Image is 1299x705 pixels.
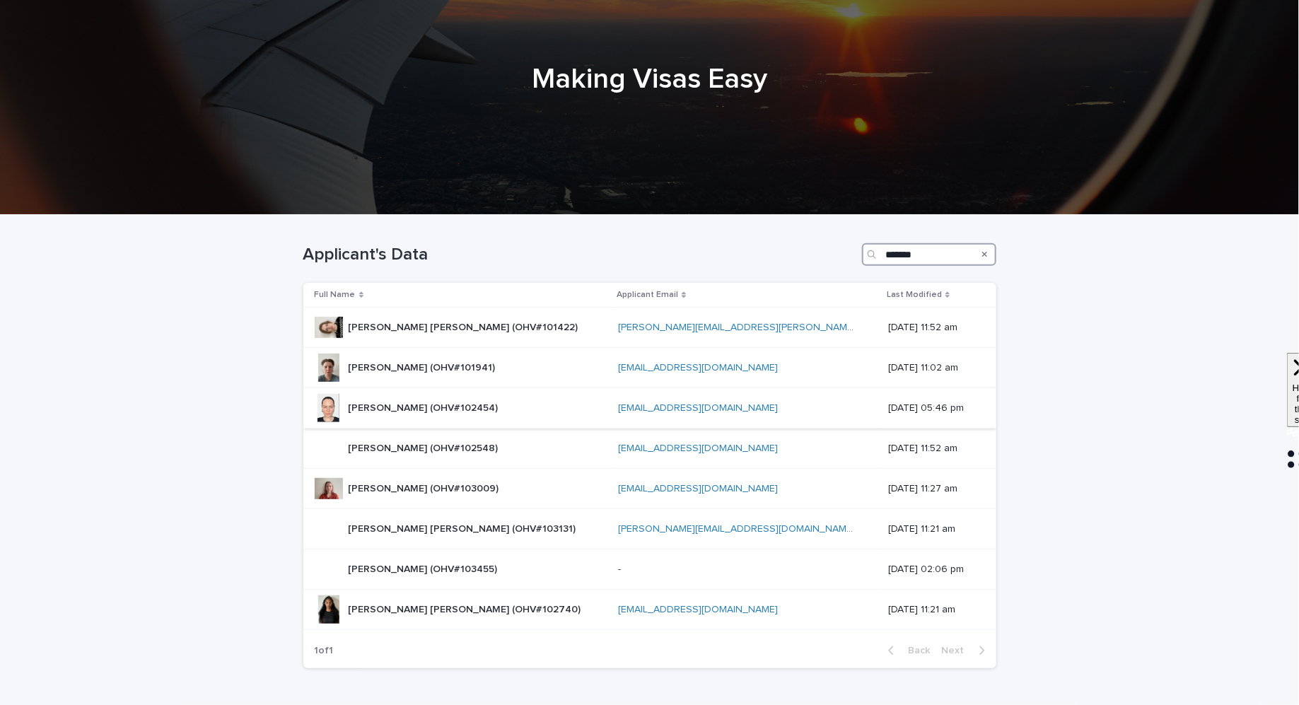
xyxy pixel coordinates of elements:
[618,524,855,534] a: [PERSON_NAME][EMAIL_ADDRESS][DOMAIN_NAME]
[900,646,931,656] span: Back
[877,644,936,657] button: Back
[303,245,856,265] h1: Applicant's Data
[303,549,996,590] tr: [PERSON_NAME] (OHV#103455)[PERSON_NAME] (OHV#103455) -- [DATE] 02:06 pm
[618,484,778,494] a: [EMAIL_ADDRESS][DOMAIN_NAME]
[888,523,974,535] p: [DATE] 11:21 am
[349,480,502,495] p: [PERSON_NAME] (OHV#103009)
[303,469,996,509] tr: [PERSON_NAME] (OHV#103009)[PERSON_NAME] (OHV#103009) [EMAIL_ADDRESS][DOMAIN_NAME] [DATE] 11:27 am
[303,388,996,429] tr: [PERSON_NAME] (OHV#102454)[PERSON_NAME] (OHV#102454) [EMAIL_ADDRESS][DOMAIN_NAME] [DATE] 05:46 pm
[617,287,678,303] p: Applicant Email
[349,440,501,455] p: [PERSON_NAME] (OHV#102548)
[618,403,778,413] a: [EMAIL_ADDRESS][DOMAIN_NAME]
[303,590,996,630] tr: [PERSON_NAME] [PERSON_NAME] (OHV#102740)[PERSON_NAME] [PERSON_NAME] (OHV#102740) [EMAIL_ADDRESS][...
[303,509,996,549] tr: [PERSON_NAME] [PERSON_NAME] (OHV#103131)[PERSON_NAME] [PERSON_NAME] (OHV#103131) [PERSON_NAME][EM...
[887,287,942,303] p: Last Modified
[888,564,974,576] p: [DATE] 02:06 pm
[303,62,996,96] h1: Making Visas Easy
[303,634,345,668] p: 1 of 1
[618,605,778,614] a: [EMAIL_ADDRESS][DOMAIN_NAME]
[888,604,974,616] p: [DATE] 11:21 am
[349,319,581,334] p: [PERSON_NAME] [PERSON_NAME] (OHV#101422)
[618,322,932,332] a: [PERSON_NAME][EMAIL_ADDRESS][PERSON_NAME][DOMAIN_NAME]
[618,443,778,453] a: [EMAIL_ADDRESS][DOMAIN_NAME]
[942,646,973,656] span: Next
[888,322,974,334] p: [DATE] 11:52 am
[888,443,974,455] p: [DATE] 11:52 am
[303,348,996,388] tr: [PERSON_NAME] (OHV#101941)[PERSON_NAME] (OHV#101941) [EMAIL_ADDRESS][DOMAIN_NAME] [DATE] 11:02 am
[618,363,778,373] a: [EMAIL_ADDRESS][DOMAIN_NAME]
[349,400,501,414] p: [PERSON_NAME] (OHV#102454)
[349,520,579,535] p: [PERSON_NAME] [PERSON_NAME] (OHV#103131)
[888,402,974,414] p: [DATE] 05:46 pm
[303,429,996,469] tr: [PERSON_NAME] (OHV#102548)[PERSON_NAME] (OHV#102548) [EMAIL_ADDRESS][DOMAIN_NAME] [DATE] 11:52 am
[303,308,996,348] tr: [PERSON_NAME] [PERSON_NAME] (OHV#101422)[PERSON_NAME] [PERSON_NAME] (OHV#101422) [PERSON_NAME][EM...
[349,359,499,374] p: [PERSON_NAME] (OHV#101941)
[349,561,501,576] p: [PERSON_NAME] (OHV#103455)
[315,287,356,303] p: Full Name
[349,601,584,616] p: [PERSON_NAME] [PERSON_NAME] (OHV#102740)
[618,561,624,576] p: -
[888,483,974,495] p: [DATE] 11:27 am
[888,362,974,374] p: [DATE] 11:02 am
[862,243,996,266] input: Search
[936,644,996,657] button: Next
